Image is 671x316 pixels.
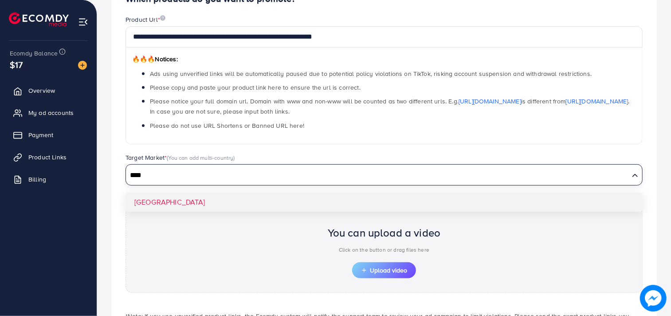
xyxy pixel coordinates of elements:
[9,12,69,26] img: logo
[328,226,441,239] h2: You can upload a video
[28,175,46,184] span: Billing
[459,97,521,106] a: [URL][DOMAIN_NAME]
[160,15,165,21] img: image
[328,245,441,255] p: Click on the button or drag files here
[28,153,67,162] span: Product Links
[126,15,165,24] label: Product Url
[78,17,88,27] img: menu
[132,55,178,63] span: Notices:
[132,55,155,63] span: 🔥🔥🔥
[28,86,55,95] span: Overview
[566,97,628,106] a: [URL][DOMAIN_NAME]
[352,262,416,278] button: Upload video
[7,170,90,188] a: Billing
[28,130,53,139] span: Payment
[150,121,304,130] span: Please do not use URL Shortens or Banned URL here!
[127,169,628,182] input: Search for option
[10,49,58,58] span: Ecomdy Balance
[7,82,90,99] a: Overview
[126,193,643,212] li: [GEOGRAPHIC_DATA]
[10,58,23,71] span: $17
[126,164,643,186] div: Search for option
[78,61,87,70] img: image
[150,83,361,92] span: Please copy and paste your product link here to ensure the url is correct.
[7,126,90,144] a: Payment
[150,97,630,116] span: Please notice your full domain url. Domain with www and non-www will be counted as two different ...
[126,153,235,162] label: Target Market
[361,267,407,273] span: Upload video
[28,108,74,117] span: My ad accounts
[150,69,592,78] span: Ads using unverified links will be automatically paused due to potential policy violations on Tik...
[7,148,90,166] a: Product Links
[167,154,235,162] span: (You can add multi-country)
[7,104,90,122] a: My ad accounts
[640,285,667,312] img: image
